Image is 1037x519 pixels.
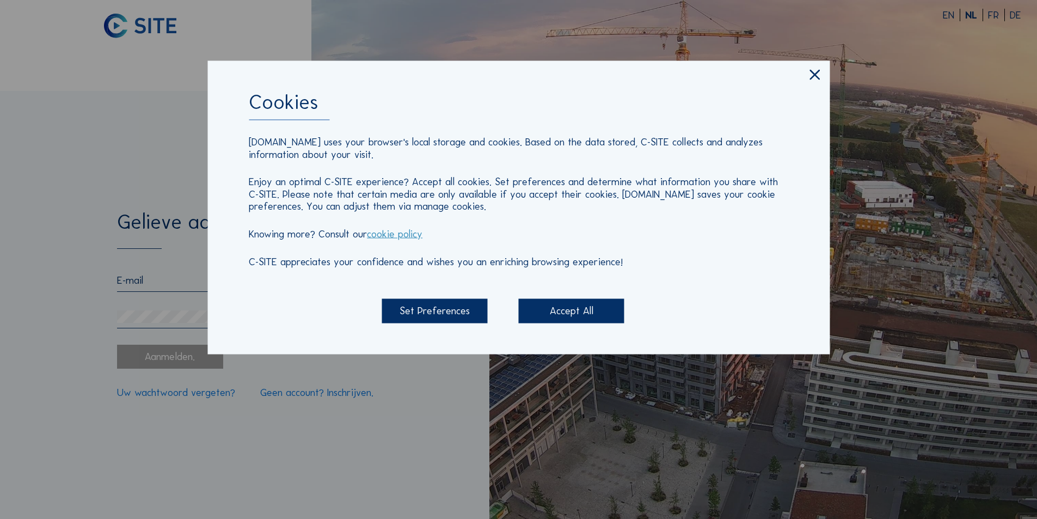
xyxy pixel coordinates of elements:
[249,176,788,212] p: Enjoy an optimal C-SITE experience? Accept all cookies. Set preferences and determine what inform...
[249,255,788,267] p: C-SITE appreciates your confidence and wishes you an enriching browsing experience!
[367,227,422,240] a: cookie policy
[249,228,788,240] p: Knowing more? Consult our
[249,136,788,161] p: [DOMAIN_NAME] uses your browser's local storage and cookies. Based on the data stored, C-SITE col...
[249,92,788,120] div: Cookies
[382,299,487,323] div: Set Preferences
[519,299,624,323] div: Accept All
